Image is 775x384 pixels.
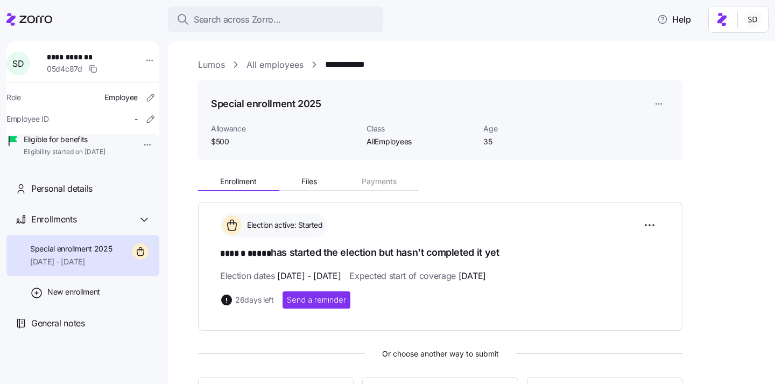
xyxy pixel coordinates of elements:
[277,269,341,283] span: [DATE] - [DATE]
[198,348,682,360] span: Or choose another way to submit
[47,64,82,74] span: 05d4c87d
[135,114,138,124] span: -
[47,287,100,297] span: New enrollment
[287,295,346,305] span: Send a reminder
[649,9,700,30] button: Help
[244,220,322,231] span: Election active: Started
[246,58,304,72] a: All employees
[235,295,274,305] span: 26 days left
[301,178,317,185] span: Files
[483,123,591,134] span: Age
[31,182,93,196] span: Personal details
[220,178,257,185] span: Enrollment
[31,213,76,226] span: Enrollments
[211,136,358,147] span: $500
[483,136,591,147] span: 35
[6,114,49,124] span: Employee ID
[220,246,660,261] h1: has started the election but hasn't completed it yet
[362,178,397,185] span: Payments
[198,58,225,72] a: Lumos
[220,269,341,283] span: Election dates
[30,256,112,267] span: [DATE] - [DATE]
[194,13,281,26] span: Search across Zorro...
[744,11,762,28] img: 038087f1531ae87852c32fa7be65e69b
[211,97,321,110] h1: Special enrollment 2025
[24,148,105,157] span: Eligibility started on [DATE]
[459,269,486,283] span: [DATE]
[12,59,24,68] span: S D
[283,291,350,309] button: Send a reminder
[349,269,485,283] span: Expected start of coverage
[657,13,691,26] span: Help
[168,6,383,32] button: Search across Zorro...
[367,136,475,147] span: AllEmployees
[24,134,105,145] span: Eligible for benefits
[211,123,358,134] span: Allowance
[367,123,475,134] span: Class
[6,92,21,103] span: Role
[30,243,112,254] span: Special enrollment 2025
[104,92,138,103] span: Employee
[31,317,85,330] span: General notes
